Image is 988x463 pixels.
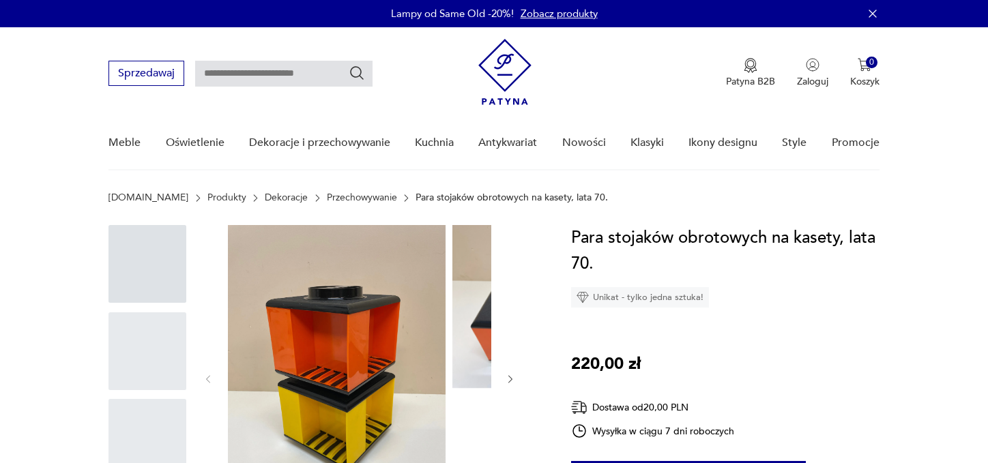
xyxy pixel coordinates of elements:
[207,192,246,203] a: Produkty
[571,225,880,277] h1: Para stojaków obrotowych na kasety, lata 70.
[850,75,880,88] p: Koszyk
[726,58,775,88] a: Ikona medaluPatyna B2B
[108,192,188,203] a: [DOMAIN_NAME]
[108,61,184,86] button: Sprzedawaj
[744,58,757,73] img: Ikona medalu
[478,117,537,169] a: Antykwariat
[166,117,224,169] a: Oświetlenie
[806,58,819,72] img: Ikonka użytkownika
[571,423,735,439] div: Wysyłka w ciągu 7 dni roboczych
[521,7,598,20] a: Zobacz produkty
[478,39,532,105] img: Patyna - sklep z meblami i dekoracjami vintage
[265,192,308,203] a: Dekoracje
[866,57,877,68] div: 0
[832,117,880,169] a: Promocje
[108,117,141,169] a: Meble
[797,75,828,88] p: Zaloguj
[416,192,608,203] p: Para stojaków obrotowych na kasety, lata 70.
[327,192,397,203] a: Przechowywanie
[415,117,454,169] a: Kuchnia
[391,7,514,20] p: Lampy od Same Old -20%!
[571,287,709,308] div: Unikat - tylko jedna sztuka!
[108,70,184,79] a: Sprzedawaj
[571,399,587,416] img: Ikona dostawy
[571,351,641,377] p: 220,00 zł
[688,117,757,169] a: Ikony designu
[562,117,606,169] a: Nowości
[726,75,775,88] p: Patyna B2B
[797,58,828,88] button: Zaloguj
[571,399,735,416] div: Dostawa od 20,00 PLN
[782,117,807,169] a: Style
[858,58,871,72] img: Ikona koszyka
[577,291,589,303] img: Ikona diamentu
[630,117,664,169] a: Klasyki
[349,65,365,81] button: Szukaj
[850,58,880,88] button: 0Koszyk
[249,117,390,169] a: Dekoracje i przechowywanie
[726,58,775,88] button: Patyna B2B
[452,225,670,388] img: Zdjęcie produktu Para stojaków obrotowych na kasety, lata 70.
